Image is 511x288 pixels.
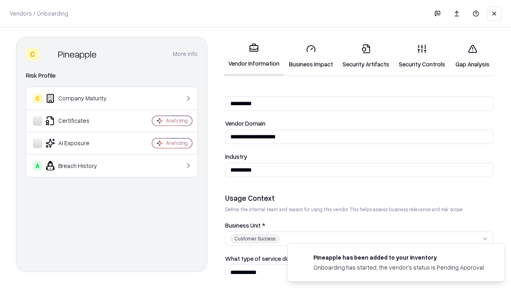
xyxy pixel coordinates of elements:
img: pineappleenergy.com [297,253,307,263]
p: Define the internal team and reason for using this vendor. This helps assess business relevance a... [225,206,493,213]
button: More info [173,47,198,61]
div: C [26,48,39,60]
div: Risk Profile [26,71,198,80]
a: Security Artifacts [338,38,394,75]
div: Customer Success [230,234,280,243]
div: Analyzing [166,117,188,124]
div: C [33,94,42,103]
div: Pineapple has been added to your inventory [313,253,485,262]
div: Onboarding has started, the vendor's status is Pending Approval. [313,263,485,272]
p: Vendors / Onboarding [10,9,68,18]
a: Gap Analysis [450,38,495,75]
div: Pineapple [58,48,97,60]
button: Customer Success [225,232,493,246]
a: Business Impact [284,38,338,75]
div: Company Maturity [33,94,128,103]
div: AI Exposure [33,138,128,148]
div: Analyzing [166,140,188,146]
img: Pineapple [42,48,55,60]
label: Industry [225,154,493,160]
div: Certificates [33,116,128,126]
label: What type of service does the vendor provide? * [225,256,493,262]
div: A [33,161,42,170]
div: Usage Context [225,193,493,203]
label: Business Unit * [225,222,493,228]
label: Vendor Domain [225,120,493,126]
a: Security Controls [394,38,450,75]
a: Vendor Information [224,37,284,76]
div: Breach History [33,161,128,170]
